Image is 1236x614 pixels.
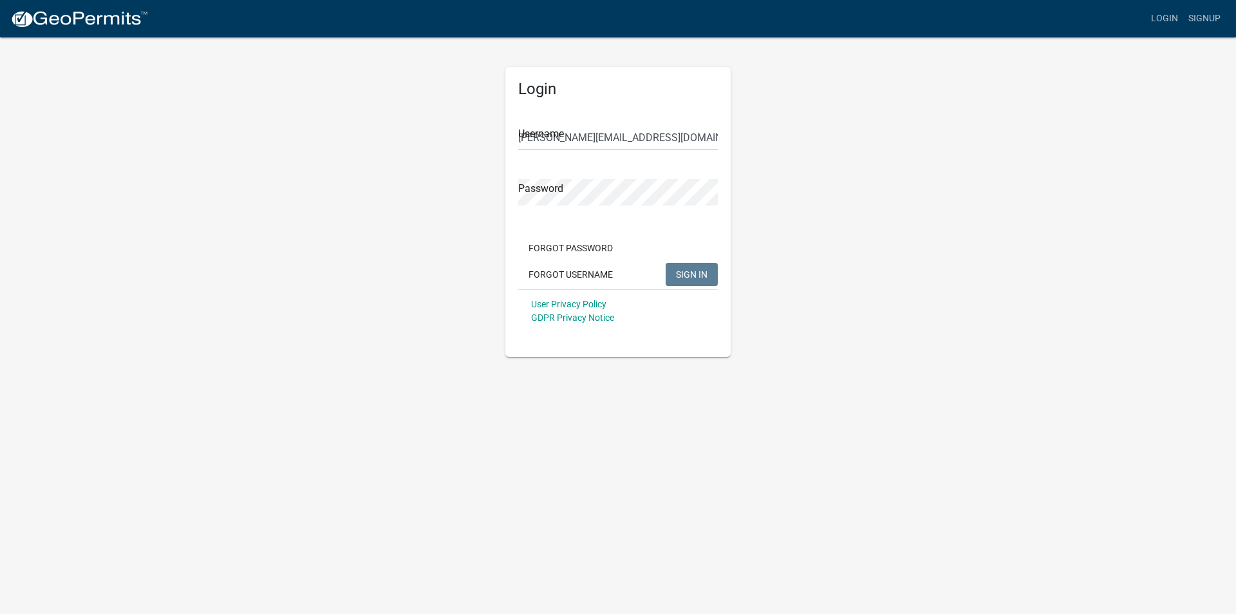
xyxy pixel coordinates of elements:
[1183,6,1226,31] a: Signup
[666,263,718,286] button: SIGN IN
[676,269,707,279] span: SIGN IN
[518,263,623,286] button: Forgot Username
[531,299,606,309] a: User Privacy Policy
[531,312,614,323] a: GDPR Privacy Notice
[518,236,623,260] button: Forgot Password
[518,80,718,99] h5: Login
[1146,6,1183,31] a: Login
